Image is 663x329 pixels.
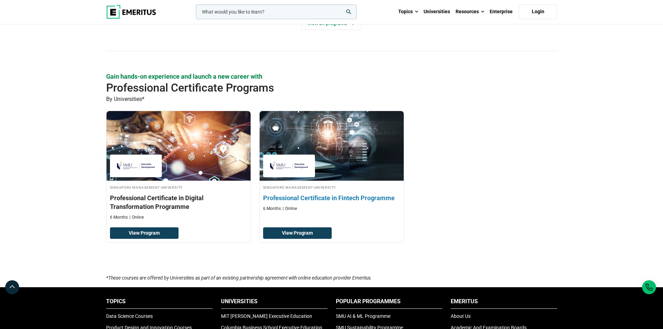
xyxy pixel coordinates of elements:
p: Online [283,206,297,212]
p: 6 Months [263,206,281,212]
a: SMU AI & ML Programme [336,313,390,319]
a: Digital Transformation Course by Singapore Management University - Singapore Management Universit... [106,111,251,224]
p: Gain hands-on experience and launch a new career with [106,72,557,81]
h3: Professional Certificate in Digital Transformation Programme [110,194,247,211]
a: MIT [PERSON_NAME] Executive Education [221,313,312,319]
p: 6 Months [110,214,128,220]
img: Singapore Management University [113,158,159,174]
a: Finance Course by Singapore Management University - Singapore Management University Singapore Man... [260,111,404,215]
h4: Singapore Management University [263,184,400,190]
a: View Program [263,227,332,239]
p: Online [129,214,144,220]
a: Login [519,5,557,19]
h2: Professional Certificate Programs [106,81,512,95]
h3: Professional Certificate in Fintech Programme [263,194,400,202]
a: View Program [110,227,179,239]
img: Professional Certificate in Fintech Programme | Online Finance Course [252,108,411,184]
a: Data Science Courses [106,313,153,319]
img: Professional Certificate in Digital Transformation Programme | Online Digital Transformation Course [106,111,251,181]
img: Singapore Management University [267,158,312,174]
p: By Universities* [106,95,557,104]
h4: Singapore Management University [110,184,247,190]
i: *These courses are offered by Universities as part of an existing partnership agreement with onli... [106,275,372,281]
input: woocommerce-product-search-field-0 [196,5,357,19]
a: About Us [451,313,471,319]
